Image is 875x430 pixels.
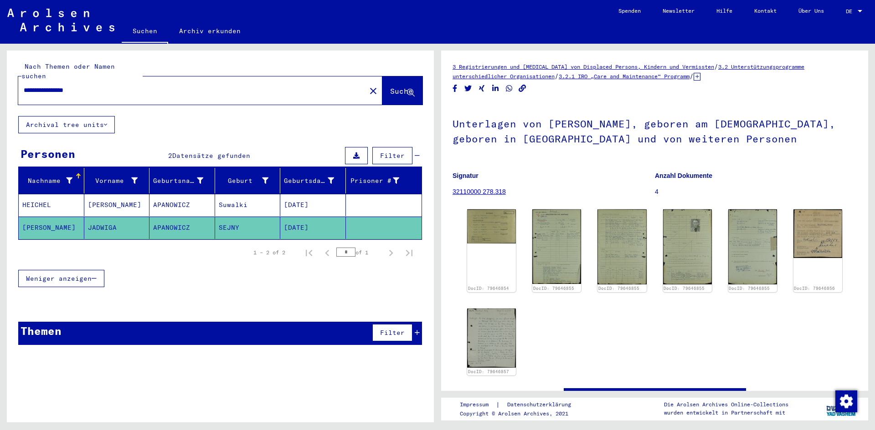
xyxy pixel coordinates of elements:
[500,400,582,410] a: Datenschutzerklärung
[336,248,382,257] div: of 1
[215,217,281,239] mat-cell: SEJNY
[794,286,835,291] a: DocID: 79646856
[477,83,487,94] button: Share on Xing
[460,410,582,418] p: Copyright © Arolsen Archives, 2021
[491,83,500,94] button: Share on LinkedIn
[382,243,400,262] button: Next page
[168,152,172,160] span: 2
[350,173,411,188] div: Prisoner #
[149,217,215,239] mat-cell: APANOWICZ
[467,209,516,243] img: 001.jpg
[19,217,84,239] mat-cell: [PERSON_NAME]
[219,173,280,188] div: Geburt‏
[467,309,516,368] img: 001.jpg
[153,173,215,188] div: Geburtsname
[253,248,285,257] div: 1 – 2 of 2
[663,209,712,284] img: 003.jpg
[122,20,168,44] a: Suchen
[153,176,203,186] div: Geburtsname
[390,86,413,96] span: Suche
[364,81,382,100] button: Clear
[400,243,418,262] button: Last page
[219,176,269,186] div: Geburt‏
[655,172,712,179] b: Anzahl Dokumente
[318,243,336,262] button: Previous page
[280,168,346,193] mat-header-cell: Geburtsdatum
[19,194,84,216] mat-cell: HEICHEL
[533,286,574,291] a: DocID: 79646855
[559,73,690,80] a: 3.2.1 IRO „Care and Maintenance“ Programm
[453,63,714,70] a: 3 Registrierungen und [MEDICAL_DATA] von Displaced Persons, Kindern und Vermissten
[372,324,412,341] button: Filter
[690,72,694,80] span: /
[463,83,473,94] button: Share on Twitter
[793,209,842,258] img: 001.jpg
[284,176,334,186] div: Geburtsdatum
[215,168,281,193] mat-header-cell: Geburt‏
[21,62,115,80] mat-label: Nach Themen oder Namen suchen
[84,217,150,239] mat-cell: JADWIGA
[19,168,84,193] mat-header-cell: Nachname
[280,194,346,216] mat-cell: [DATE]
[714,62,718,71] span: /
[372,147,412,164] button: Filter
[215,194,281,216] mat-cell: Suwalki
[824,397,859,420] img: yv_logo.png
[21,323,62,339] div: Themen
[453,172,479,179] b: Signatur
[88,173,149,188] div: Vorname
[597,209,646,284] img: 002.jpg
[18,116,115,133] button: Archival tree units
[504,83,514,94] button: Share on WhatsApp
[7,9,114,31] img: Arolsen_neg.svg
[664,286,705,291] a: DocID: 79646855
[728,209,777,284] img: 004.jpg
[168,20,252,42] a: Archiv erkunden
[88,176,138,186] div: Vorname
[368,86,379,96] mat-icon: close
[835,390,857,412] img: Zustimmung ändern
[380,152,405,160] span: Filter
[22,176,72,186] div: Nachname
[284,173,345,188] div: Geburtsdatum
[846,8,856,15] span: DE
[453,188,506,195] a: 32110000 278.318
[350,176,400,186] div: Prisoner #
[149,168,215,193] mat-header-cell: Geburtsname
[26,274,92,283] span: Weniger anzeigen
[453,103,857,158] h1: Unterlagen von [PERSON_NAME], geboren am [DEMOGRAPHIC_DATA], geboren in [GEOGRAPHIC_DATA] und von...
[664,409,788,417] p: wurden entwickelt in Partnerschaft mit
[460,400,496,410] a: Impressum
[172,152,250,160] span: Datensätze gefunden
[22,173,84,188] div: Nachname
[300,243,318,262] button: First page
[346,168,422,193] mat-header-cell: Prisoner #
[468,369,509,374] a: DocID: 79646857
[655,187,857,197] p: 4
[468,286,509,291] a: DocID: 79646854
[84,194,150,216] mat-cell: [PERSON_NAME]
[280,217,346,239] mat-cell: [DATE]
[532,209,581,284] img: 001.jpg
[729,286,770,291] a: DocID: 79646855
[555,72,559,80] span: /
[598,286,639,291] a: DocID: 79646855
[664,400,788,409] p: Die Arolsen Archives Online-Collections
[382,76,422,105] button: Suche
[84,168,150,193] mat-header-cell: Vorname
[149,194,215,216] mat-cell: APANOWICZ
[380,329,405,337] span: Filter
[21,146,75,162] div: Personen
[460,400,582,410] div: |
[518,83,527,94] button: Copy link
[450,83,460,94] button: Share on Facebook
[18,270,104,287] button: Weniger anzeigen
